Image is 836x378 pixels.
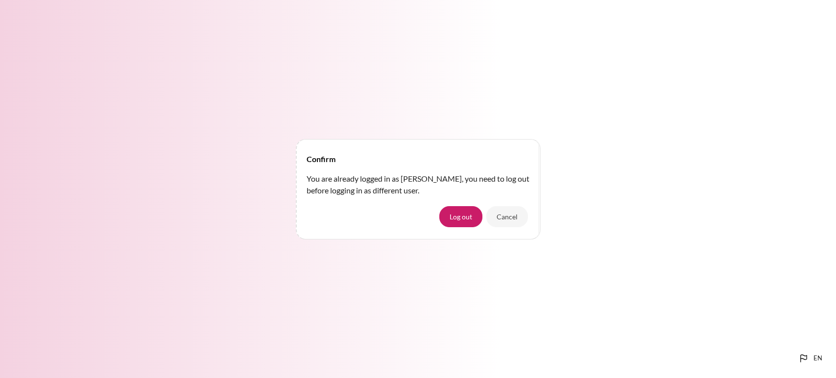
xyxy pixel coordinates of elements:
span: en [813,354,822,363]
h4: Confirm [307,153,335,165]
button: Log out [439,206,482,227]
p: You are already logged in as [PERSON_NAME], you need to log out before logging in as different user. [307,173,530,196]
button: Languages [794,349,826,368]
button: Cancel [486,206,528,227]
